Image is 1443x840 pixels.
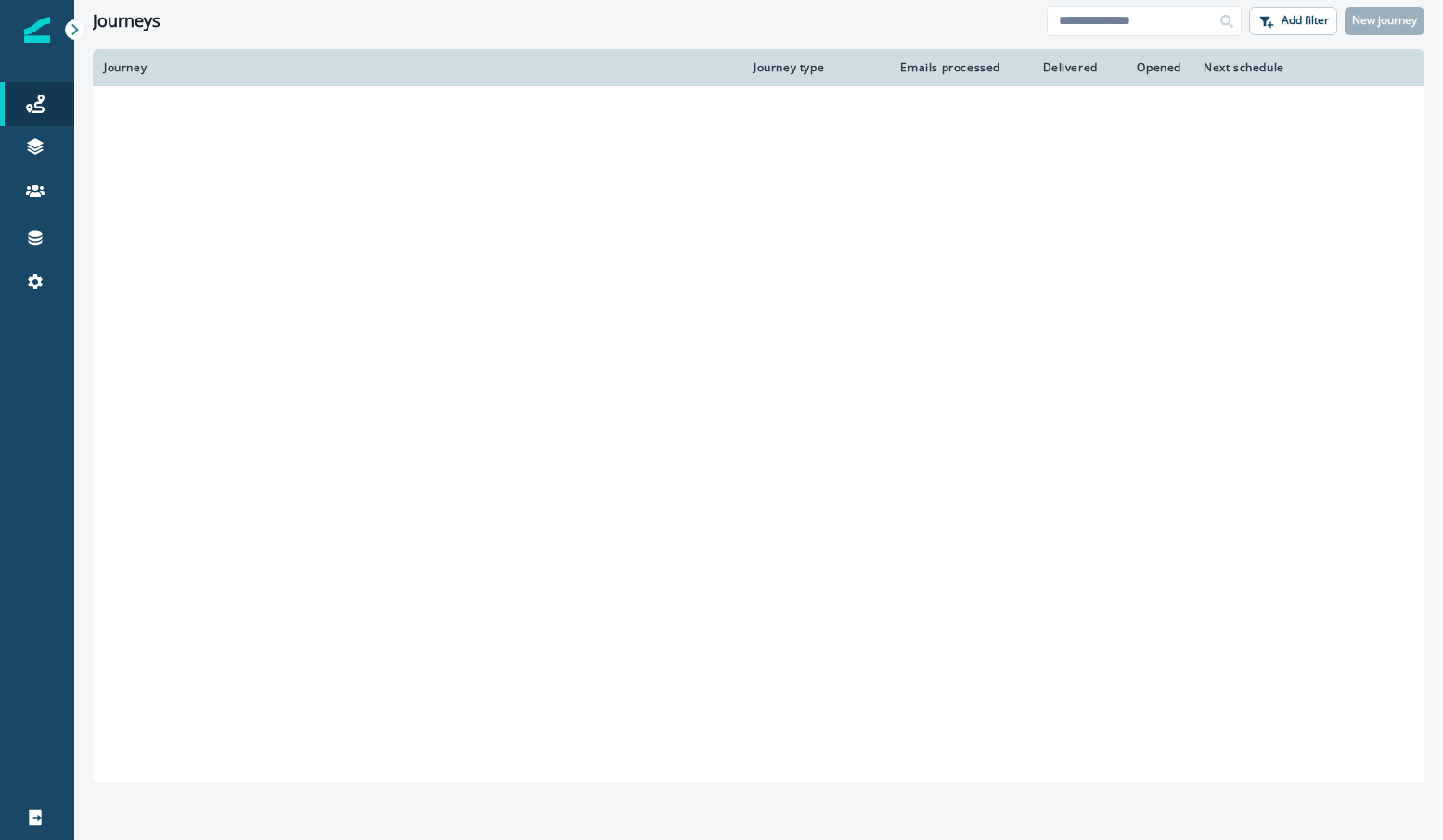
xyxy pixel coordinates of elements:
[93,11,161,32] h1: Journeys
[1204,60,1367,75] div: Next schedule
[1352,14,1417,27] p: New journey
[754,60,870,75] div: Journey type
[893,60,1000,75] div: Emails processed
[1249,7,1337,35] button: Add filter
[1345,7,1424,35] button: New journey
[24,17,50,43] img: Inflection
[1120,60,1181,75] div: Opened
[1282,14,1329,27] p: Add filter
[104,60,731,75] div: Journey
[1023,60,1098,75] div: Delivered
